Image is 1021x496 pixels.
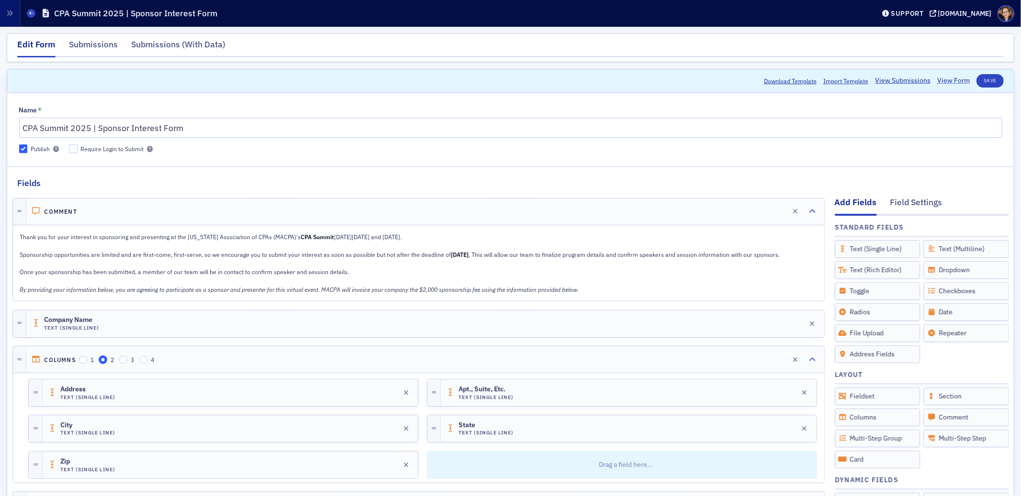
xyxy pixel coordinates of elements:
[835,345,920,363] div: Address Fields
[459,430,514,436] h4: Text (Single Line)
[835,370,863,380] h4: Layout
[976,74,1004,88] button: Save
[835,282,920,300] div: Toggle
[17,38,56,57] div: Edit Form
[923,303,1009,321] div: Date
[835,430,920,447] div: Multi-Step Group
[930,10,995,17] button: [DOMAIN_NAME]
[823,77,868,85] span: Import Template
[151,355,154,363] span: 4
[60,458,113,465] span: Zip
[60,386,113,393] span: Address
[835,196,877,215] div: Add Fields
[835,408,920,426] div: Columns
[131,38,225,56] div: Submissions (With Data)
[19,106,37,115] div: Name
[923,282,1009,300] div: Checkboxes
[60,394,115,400] h4: Text (Single Line)
[20,286,579,293] em: By providing your information below, you are agreeing to participate as a sponsor and presenter f...
[835,240,920,258] div: Text (Single Line)
[44,208,77,215] h4: Comment
[44,325,99,331] h4: Text (Single Line)
[835,303,920,321] div: Radios
[60,430,115,436] h4: Text (Single Line)
[459,421,512,429] span: State
[835,324,920,342] div: File Upload
[459,394,514,400] h4: Text (Single Line)
[923,408,1009,426] div: Comment
[937,76,970,86] a: View Form
[835,387,920,405] div: Fieldset
[31,145,50,153] div: Publish
[20,232,817,294] p: Thank you for your interest in sponsoring and presenting at the [US_STATE] Association of CPAs (M...
[875,76,931,86] a: View Submissions
[430,451,822,479] p: Drag a field here...
[131,355,134,363] span: 3
[764,77,817,85] button: Download Template
[938,9,992,18] div: [DOMAIN_NAME]
[835,222,904,232] h4: Standard Fields
[99,355,107,364] input: 2
[119,355,127,364] input: 3
[60,421,113,429] span: City
[44,356,76,363] h4: Columns
[139,355,147,364] input: 4
[79,355,87,364] input: 1
[923,430,1009,447] div: Multi-Step Step
[835,261,920,279] div: Text (Rich Editor)
[998,5,1014,22] span: Profile
[923,387,1009,405] div: Section
[923,324,1009,342] div: Repeater
[44,317,98,324] span: Company Name
[891,9,924,18] div: Support
[69,144,78,153] input: Require Login to Submit
[301,233,335,241] strong: CPA Summit
[17,177,41,189] h2: Fields
[890,196,942,214] div: Field Settings
[835,475,899,485] h4: Dynamic Fields
[111,355,114,363] span: 2
[90,355,94,363] span: 1
[69,38,118,56] div: Submissions
[459,386,512,393] span: Apt., Suite, Etc.
[451,251,469,258] strong: [DATE]
[60,466,115,472] h4: Text (Single Line)
[835,451,920,468] div: Card
[38,106,42,115] abbr: This field is required
[54,8,217,19] h1: CPA Summit 2025 | Sponsor Interest Form
[923,261,1009,279] div: Dropdown
[19,144,28,153] input: Publish
[81,145,144,153] div: Require Login to Submit
[923,240,1009,258] div: Text (Multiline)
